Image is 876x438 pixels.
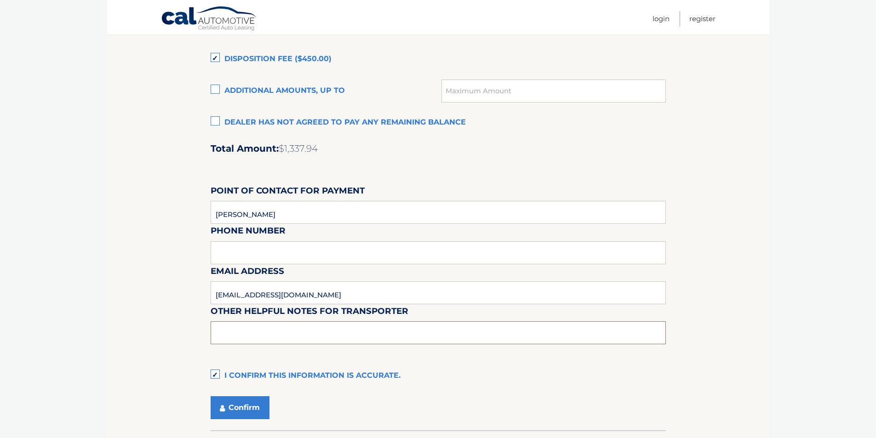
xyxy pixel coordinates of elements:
[211,82,442,100] label: Additional amounts, up to
[211,396,269,419] button: Confirm
[279,143,318,154] span: $1,337.94
[161,6,258,33] a: Cal Automotive
[441,80,665,102] input: Maximum Amount
[211,114,666,132] label: Dealer has not agreed to pay any remaining balance
[211,264,284,281] label: Email Address
[653,11,670,26] a: Login
[689,11,716,26] a: Register
[211,367,666,385] label: I confirm this information is accurate.
[211,50,666,68] label: Disposition Fee ($450.00)
[211,143,666,154] h2: Total Amount:
[211,304,408,321] label: Other helpful notes for transporter
[211,184,365,201] label: Point of Contact for Payment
